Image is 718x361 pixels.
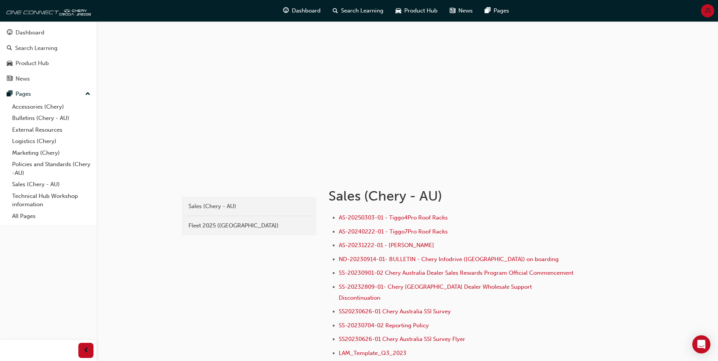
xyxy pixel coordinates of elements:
[4,3,91,18] img: oneconnect
[3,26,93,40] a: Dashboard
[396,6,401,16] span: car-icon
[283,6,289,16] span: guage-icon
[339,242,434,249] a: AS-20231222-01 - [PERSON_NAME]
[339,256,559,263] a: ND-20230914-01- BULLETIN - Chery Infodrive ([GEOGRAPHIC_DATA]) on boarding
[339,350,407,356] a: LAM_Template_Q3_2023
[9,147,93,159] a: Marketing (Chery)
[85,89,90,99] span: up-icon
[9,112,93,124] a: Bulletins (Chery - AU)
[7,45,12,52] span: search-icon
[339,322,429,329] a: SS-20230704-02 Reporting Policy
[7,60,12,67] span: car-icon
[9,124,93,136] a: External Resources
[341,6,383,15] span: Search Learning
[339,336,465,342] a: SS20230626-01 Chery Australia SSI Survey Flyer
[458,6,473,15] span: News
[327,3,389,19] a: search-iconSearch Learning
[7,30,12,36] span: guage-icon
[9,179,93,190] a: Sales (Chery - AU)
[3,87,93,101] button: Pages
[188,202,310,211] div: Sales (Chery - AU)
[339,283,533,301] a: SS-20232809-01- Chery [GEOGRAPHIC_DATA] Dealer Wholesale Support Discontinuation
[479,3,515,19] a: pages-iconPages
[339,228,448,235] a: AS-20240222-01 - Tiggo7Pro Roof Racks
[83,346,89,355] span: prev-icon
[9,101,93,113] a: Accessories (Chery)
[339,308,451,315] a: SS20230626-01 Chery Australia SSI Survey
[485,6,491,16] span: pages-icon
[7,91,12,98] span: pages-icon
[3,24,93,87] button: DashboardSearch LearningProduct HubNews
[7,76,12,82] span: news-icon
[389,3,444,19] a: car-iconProduct Hub
[277,3,327,19] a: guage-iconDashboard
[16,28,44,37] div: Dashboard
[292,6,321,15] span: Dashboard
[9,190,93,210] a: Technical Hub Workshop information
[705,6,711,15] span: JS
[692,335,710,353] div: Open Intercom Messenger
[16,59,49,68] div: Product Hub
[185,219,313,232] a: Fleet 2025 ([GEOGRAPHIC_DATA])
[339,269,573,276] a: SS-20230901-02 Chery Australia Dealer Sales Rewards Program Official Commencement
[494,6,509,15] span: Pages
[188,221,310,230] div: Fleet 2025 ([GEOGRAPHIC_DATA])
[444,3,479,19] a: news-iconNews
[185,200,313,213] a: Sales (Chery - AU)
[15,44,58,53] div: Search Learning
[333,6,338,16] span: search-icon
[3,72,93,86] a: News
[9,135,93,147] a: Logistics (Chery)
[9,159,93,179] a: Policies and Standards (Chery -AU)
[339,214,448,221] a: AS-20250303-01 - Tiggo4Pro Roof Racks
[701,4,714,17] button: JS
[404,6,438,15] span: Product Hub
[9,210,93,222] a: All Pages
[450,6,455,16] span: news-icon
[3,56,93,70] a: Product Hub
[16,90,31,98] div: Pages
[329,188,577,204] h1: Sales (Chery - AU)
[3,41,93,55] a: Search Learning
[16,75,30,83] div: News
